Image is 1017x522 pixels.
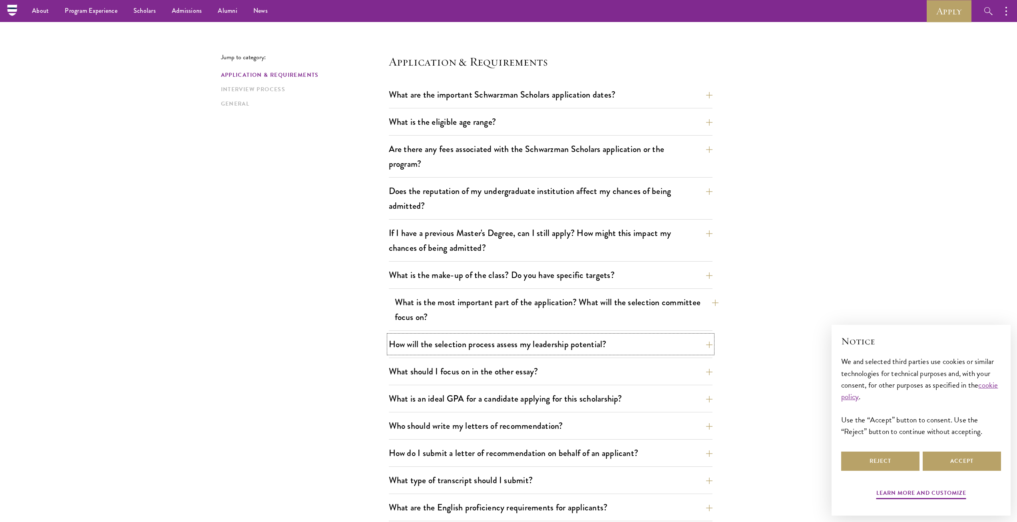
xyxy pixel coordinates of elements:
button: Who should write my letters of recommendation? [389,417,712,435]
p: Jump to category: [221,54,389,61]
button: Accept [923,452,1001,471]
a: cookie policy [841,379,998,402]
button: What type of transcript should I submit? [389,471,712,489]
button: What is an ideal GPA for a candidate applying for this scholarship? [389,390,712,408]
h4: Application & Requirements [389,54,712,70]
a: Application & Requirements [221,71,384,79]
button: Reject [841,452,919,471]
button: Learn more and customize [876,488,966,500]
button: What is the eligible age range? [389,113,712,131]
a: General [221,100,384,108]
button: How do I submit a letter of recommendation on behalf of an applicant? [389,444,712,462]
h2: Notice [841,334,1001,348]
button: What is the most important part of the application? What will the selection committee focus on? [395,293,718,326]
button: What is the make-up of the class? Do you have specific targets? [389,266,712,284]
button: What are the important Schwarzman Scholars application dates? [389,86,712,104]
a: Interview Process [221,85,384,94]
button: How will the selection process assess my leadership potential? [389,335,712,353]
button: If I have a previous Master's Degree, can I still apply? How might this impact my chances of bein... [389,224,712,257]
div: We and selected third parties use cookies or similar technologies for technical purposes and, wit... [841,356,1001,437]
button: Are there any fees associated with the Schwarzman Scholars application or the program? [389,140,712,173]
button: Does the reputation of my undergraduate institution affect my chances of being admitted? [389,182,712,215]
button: What are the English proficiency requirements for applicants? [389,498,712,516]
button: What should I focus on in the other essay? [389,362,712,380]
